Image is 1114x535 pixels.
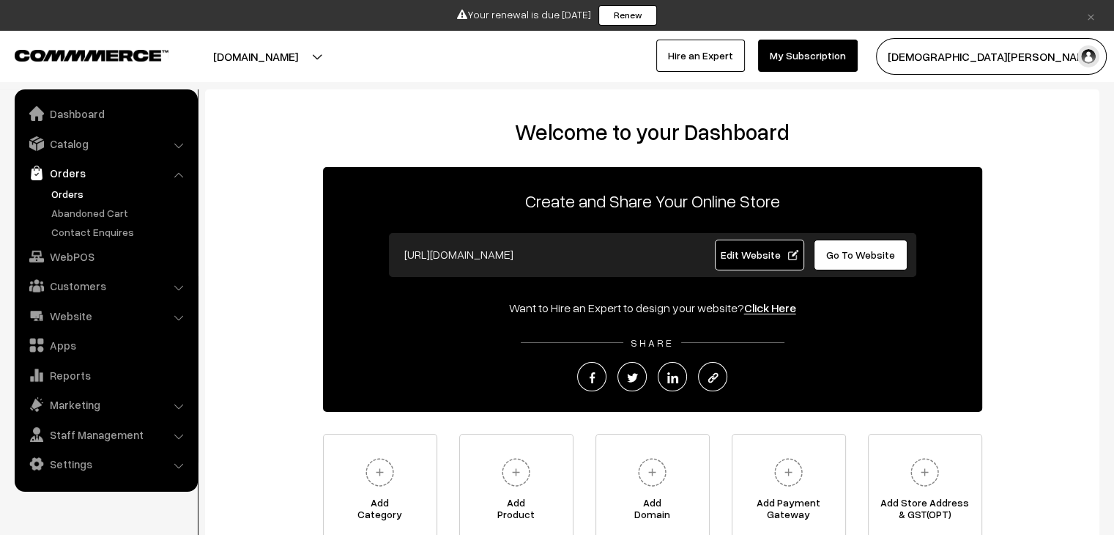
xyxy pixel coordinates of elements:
[220,119,1085,145] h2: Welcome to your Dashboard
[48,224,193,240] a: Contact Enquires
[720,248,798,261] span: Edit Website
[1077,45,1099,67] img: user
[18,451,193,477] a: Settings
[360,452,400,492] img: plus.svg
[15,45,143,63] a: COMMMERCE
[48,205,193,221] a: Abandoned Cart
[18,100,193,127] a: Dashboard
[623,336,681,349] span: SHARE
[905,452,945,492] img: plus.svg
[1081,7,1101,24] a: ×
[869,497,981,526] span: Add Store Address & GST(OPT)
[826,248,895,261] span: Go To Website
[48,186,193,202] a: Orders
[460,497,573,526] span: Add Product
[814,240,908,270] a: Go To Website
[876,38,1107,75] button: [DEMOGRAPHIC_DATA][PERSON_NAME]
[598,5,657,26] a: Renew
[323,188,982,214] p: Create and Share Your Online Store
[768,452,809,492] img: plus.svg
[758,40,858,72] a: My Subscription
[596,497,709,526] span: Add Domain
[732,497,845,526] span: Add Payment Gateway
[496,452,536,492] img: plus.svg
[18,160,193,186] a: Orders
[162,38,349,75] button: [DOMAIN_NAME]
[18,273,193,299] a: Customers
[632,452,672,492] img: plus.svg
[323,299,982,317] div: Want to Hire an Expert to design your website?
[324,497,437,526] span: Add Category
[18,391,193,418] a: Marketing
[18,130,193,157] a: Catalog
[18,303,193,329] a: Website
[744,300,796,315] a: Click Here
[656,40,745,72] a: Hire an Expert
[18,362,193,388] a: Reports
[18,421,193,448] a: Staff Management
[18,332,193,358] a: Apps
[5,5,1109,26] div: Your renewal is due [DATE]
[15,50,168,61] img: COMMMERCE
[715,240,804,270] a: Edit Website
[18,243,193,270] a: WebPOS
